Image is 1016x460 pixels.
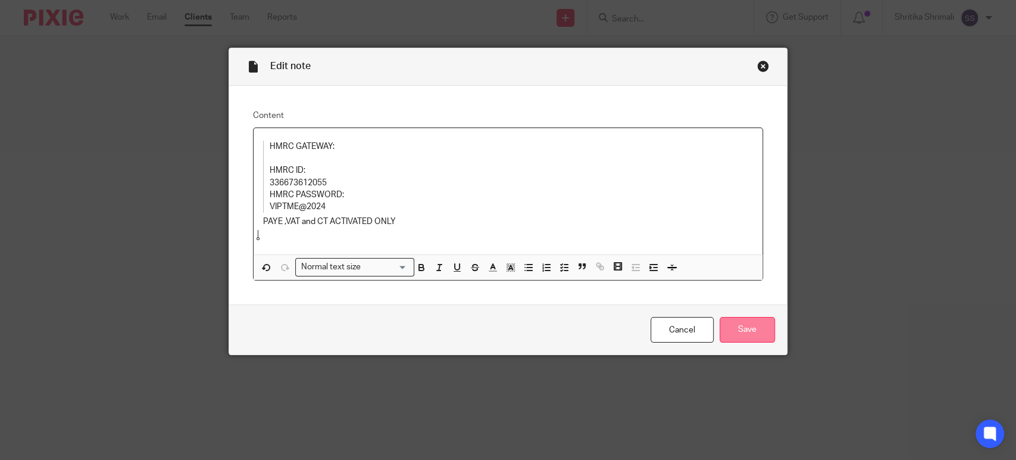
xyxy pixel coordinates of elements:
[720,317,775,343] input: Save
[295,258,414,276] div: Search for option
[263,216,753,228] p: PAYE ,VAT and CT ACTIVATED ONLY
[270,164,729,176] p: HMRC ID:
[270,201,729,213] p: VIPTME@2024
[298,261,363,273] span: Normal text size
[270,61,311,71] span: Edit note
[757,60,769,72] div: Close this dialog window
[253,110,763,122] label: Content
[270,177,729,189] p: 336673612055
[364,261,407,273] input: Search for option
[270,189,729,201] p: HMRC PASSWORD:
[651,317,714,343] a: Cancel
[270,141,729,153] p: HMRC GATEWAY:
